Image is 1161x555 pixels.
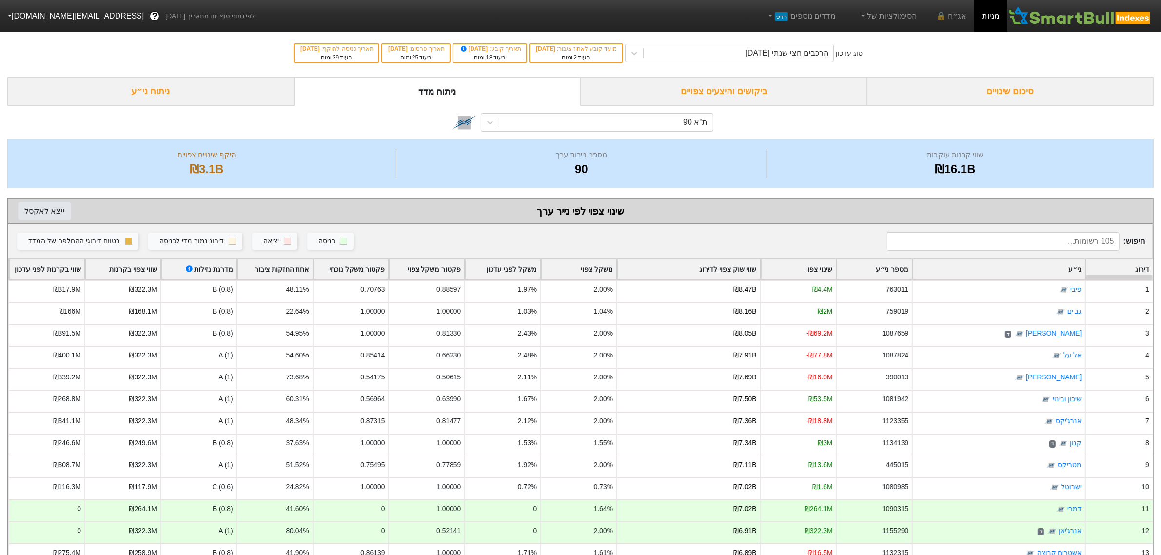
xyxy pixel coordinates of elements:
[129,372,157,382] div: ₪322.3M
[573,54,577,61] span: 2
[1041,395,1051,405] img: tase link
[286,438,309,448] div: 37.63%
[808,460,833,470] div: ₪13.6M
[594,350,613,360] div: 2.00%
[452,110,477,135] img: tase link
[812,284,833,295] div: ₪4.4M
[769,149,1141,160] div: שווי קרנות עוקבות
[161,259,236,279] div: Toggle SortBy
[299,44,374,53] div: תאריך כניסה לתוקף :
[882,526,908,536] div: 1155290
[1070,439,1082,447] a: קנון
[399,149,765,160] div: מספר ניירות ערך
[1070,286,1082,294] a: פיבי
[184,264,233,275] div: מדרגת נזילות
[387,53,445,62] div: בעוד ימים
[53,284,81,295] div: ₪317.9M
[286,350,309,360] div: 54.60%
[459,45,490,52] span: [DATE]
[1142,482,1149,492] div: 10
[806,328,832,338] div: -₪69.2M
[1059,439,1068,449] img: tase link
[436,526,461,536] div: 0.52141
[77,526,81,536] div: 0
[129,526,157,536] div: ₪322.3M
[286,504,309,514] div: 41.60%
[518,394,537,404] div: 1.67%
[360,416,385,426] div: 0.87315
[129,482,157,492] div: ₪117.9M
[160,477,236,499] div: C (0.6)
[594,482,613,492] div: 0.73%
[886,306,908,317] div: 759019
[53,482,81,492] div: ₪116.3M
[360,372,385,382] div: 0.54175
[152,10,157,23] span: ?
[286,284,309,295] div: 48.11%
[533,526,537,536] div: 0
[855,6,921,26] a: הסימולציות שלי
[733,526,756,536] div: ₪6.91B
[775,12,788,21] span: חדש
[286,460,309,470] div: 51.52%
[458,53,521,62] div: בעוד ימים
[1056,417,1082,425] a: אנרג'יקס
[1056,505,1066,515] img: tase link
[286,526,309,536] div: 80.04%
[160,280,236,302] div: B (0.8)
[518,328,537,338] div: 2.43%
[129,284,157,295] div: ₪322.3M
[1067,505,1082,513] a: דמרי
[129,394,157,404] div: ₪322.3M
[436,328,461,338] div: 0.81330
[1145,438,1149,448] div: 8
[882,416,908,426] div: 1123355
[886,460,908,470] div: 445015
[733,284,756,295] div: ₪8.47B
[1061,483,1082,491] a: ישרוטל
[594,416,613,426] div: 2.00%
[286,482,309,492] div: 24.82%
[594,394,613,404] div: 2.00%
[518,350,537,360] div: 2.48%
[160,390,236,412] div: A (1)
[887,232,1145,251] span: חיפוש :
[1086,259,1153,279] div: Toggle SortBy
[836,48,863,59] div: סוג עדכון
[1145,372,1149,382] div: 5
[18,204,1143,218] div: שינוי צפוי לפי נייר ערך
[389,259,464,279] div: Toggle SortBy
[436,350,461,360] div: 0.66230
[436,306,461,317] div: 1.00000
[159,236,224,247] div: דירוג נמוך מדי לכניסה
[518,460,537,470] div: 1.92%
[129,350,157,360] div: ₪322.3M
[594,328,613,338] div: 2.00%
[160,412,236,434] div: A (1)
[1067,308,1082,316] a: גב ים
[1052,351,1062,361] img: tase link
[20,149,394,160] div: היקף שינויים צפויים
[286,328,309,338] div: 54.95%
[617,259,760,279] div: Toggle SortBy
[733,350,756,360] div: ₪7.91B
[1058,461,1082,469] a: מטריקס
[733,372,756,382] div: ₪7.69B
[1038,528,1044,536] span: ד
[1047,527,1057,536] img: tase link
[1015,329,1024,339] img: tase link
[458,44,521,53] div: תאריך קובע :
[53,416,81,426] div: ₪341.1M
[594,372,613,382] div: 2.00%
[733,328,756,338] div: ₪8.05B
[486,54,492,61] span: 18
[299,53,374,62] div: בעוד ימים
[160,368,236,390] div: A (1)
[381,526,385,536] div: 0
[518,372,537,382] div: 2.11%
[1142,504,1149,514] div: 11
[360,306,385,317] div: 1.00000
[286,416,309,426] div: 48.34%
[436,504,461,514] div: 1.00000
[360,328,385,338] div: 1.00000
